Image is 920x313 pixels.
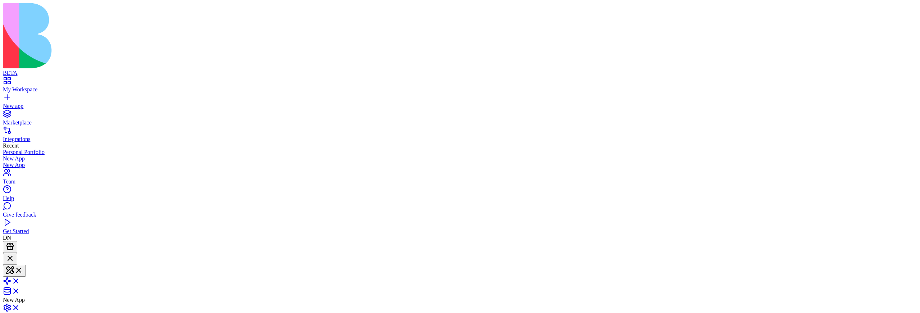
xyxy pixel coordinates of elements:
a: New App [3,155,917,162]
a: BETA [3,63,917,76]
span: DN [3,235,11,241]
span: Recent [3,142,19,149]
img: logo [3,3,292,68]
div: Give feedback [3,212,917,218]
a: Integrations [3,130,917,142]
a: Get Started [3,222,917,235]
a: New app [3,96,917,109]
a: New App [3,162,917,168]
div: New app [3,103,917,109]
div: Marketplace [3,119,917,126]
a: Team [3,172,917,185]
a: Help [3,189,917,201]
div: BETA [3,70,917,76]
a: Personal Portfolio [3,149,917,155]
div: Integrations [3,136,917,142]
a: Marketplace [3,113,917,126]
span: New App [3,297,25,303]
div: Help [3,195,917,201]
a: My Workspace [3,80,917,93]
a: Give feedback [3,205,917,218]
div: Team [3,178,917,185]
div: My Workspace [3,86,917,93]
div: Get Started [3,228,917,235]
